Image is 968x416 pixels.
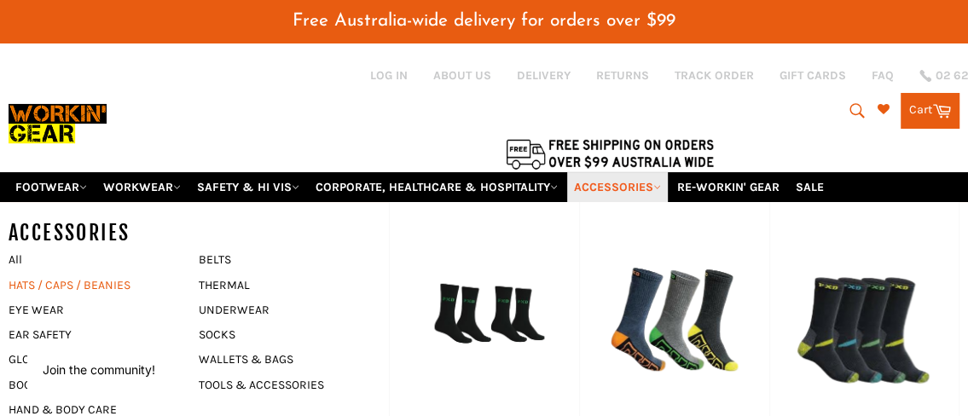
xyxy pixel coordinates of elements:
[96,172,188,202] a: WORKWEAR
[517,67,571,84] a: DELIVERY
[190,247,372,272] a: BELTS
[43,362,155,377] button: Join the community!
[190,322,372,347] a: SOCKS
[872,67,894,84] a: FAQ
[789,172,831,202] a: SALE
[190,298,372,322] a: UNDERWEAR
[370,68,408,83] a: Log in
[596,67,649,84] a: RETURNS
[190,172,306,202] a: SAFETY & HI VIS
[190,273,372,298] a: THERMAL
[293,12,675,30] span: Free Australia-wide delivery for orders over $99
[309,172,565,202] a: CORPORATE, HEALTHCARE & HOSPITALITY
[503,136,716,171] img: Flat $9.95 shipping Australia wide
[9,219,199,247] h5: ACCESSORIES
[567,172,668,202] a: ACCESSORIES
[9,97,107,150] img: Workin Gear leaders in Workwear, Safety Boots, PPE, Uniforms. Australia's No.1 in Workwear
[670,172,786,202] a: RE-WORKIN' GEAR
[433,67,491,84] a: ABOUT US
[190,373,372,397] a: TOOLS & ACCESSORIES
[901,93,959,129] a: Cart
[675,67,754,84] a: TRACK ORDER
[9,172,94,202] a: FOOTWEAR
[190,347,372,372] a: WALLETS & BAGS
[780,67,846,84] a: GIFT CARDS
